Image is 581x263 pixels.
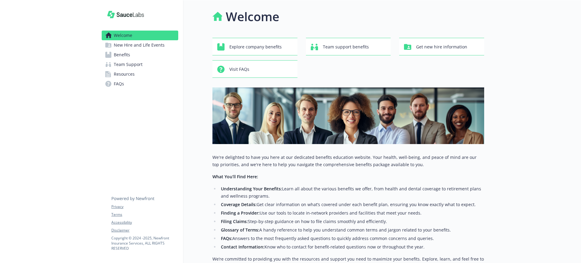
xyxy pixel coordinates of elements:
button: Visit FAQs [212,60,297,78]
button: Get new hire information [399,38,484,55]
button: Explore company benefits [212,38,297,55]
strong: Finding a Provider: [221,210,260,216]
strong: Glossary of Terms: [221,227,259,233]
span: Get new hire information [416,41,467,53]
span: Explore company benefits [229,41,282,53]
p: Copyright © 2024 - 2025 , Newfront Insurance Services, ALL RIGHTS RESERVED [111,235,178,251]
a: Benefits [102,50,178,60]
li: Get clear information on what’s covered under each benefit plan, ensuring you know exactly what t... [219,201,484,208]
a: New Hire and Life Events [102,40,178,50]
a: Terms [111,212,178,217]
span: Visit FAQs [229,64,249,75]
h1: Welcome [226,8,279,26]
span: Benefits [114,50,130,60]
strong: Filing Claims: [221,219,248,224]
a: Team Support [102,60,178,69]
span: New Hire and Life Events [114,40,165,50]
li: Answers to the most frequently asked questions to quickly address common concerns and queries. [219,235,484,242]
strong: Understanding Your Benefits: [221,186,282,192]
a: Privacy [111,204,178,209]
li: Use our tools to locate in-network providers and facilities that meet your needs. [219,209,484,217]
span: Resources [114,69,135,79]
strong: Coverage Details: [221,202,257,207]
a: Accessibility [111,220,178,225]
a: Welcome [102,31,178,40]
strong: Contact Information: [221,244,264,250]
li: Know who to contact for benefit-related questions now or throughout the year. [219,243,484,251]
img: overview page banner [212,87,484,144]
p: We're delighted to have you here at our dedicated benefits education website. Your health, well-b... [212,154,484,168]
span: Team support benefits [323,41,369,53]
span: Team Support [114,60,143,69]
strong: FAQs: [221,235,232,241]
a: Resources [102,69,178,79]
span: FAQs [114,79,124,89]
span: Welcome [114,31,132,40]
a: Disclaimer [111,228,178,233]
button: Team support benefits [306,38,391,55]
li: Step-by-step guidance on how to file claims smoothly and efficiently. [219,218,484,225]
a: FAQs [102,79,178,89]
li: A handy reference to help you understand common terms and jargon related to your benefits. [219,226,484,234]
li: Learn all about the various benefits we offer, from health and dental coverage to retirement plan... [219,185,484,200]
strong: What You’ll Find Here: [212,174,258,179]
